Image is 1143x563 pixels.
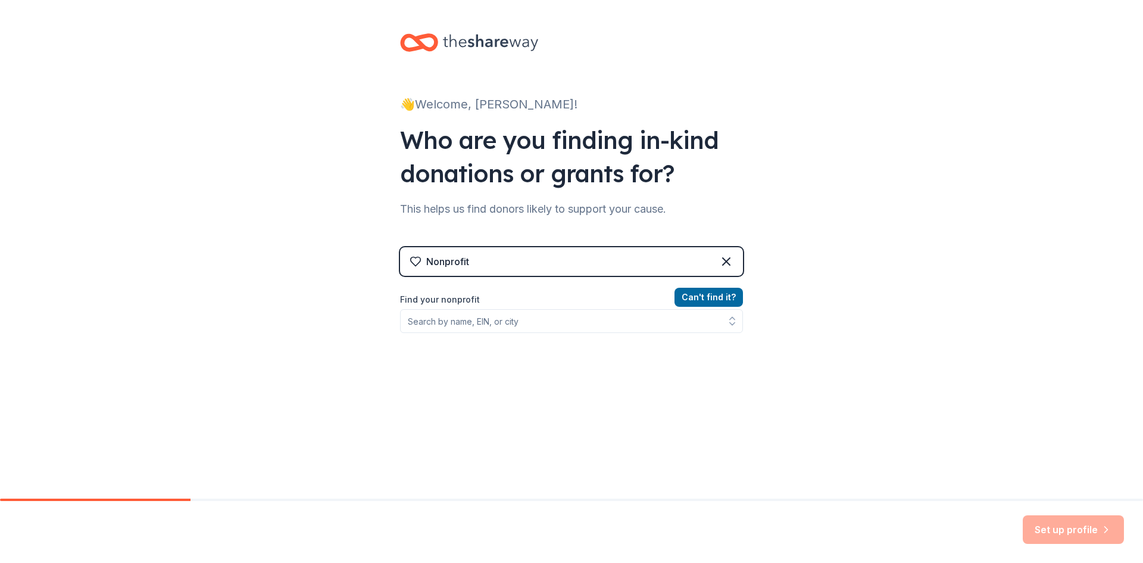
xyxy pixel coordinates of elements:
[400,95,743,114] div: 👋 Welcome, [PERSON_NAME]!
[400,293,743,307] label: Find your nonprofit
[400,123,743,190] div: Who are you finding in-kind donations or grants for?
[674,288,743,307] button: Can't find it?
[400,309,743,333] input: Search by name, EIN, or city
[400,200,743,219] div: This helps us find donors likely to support your cause.
[426,254,469,269] div: Nonprofit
